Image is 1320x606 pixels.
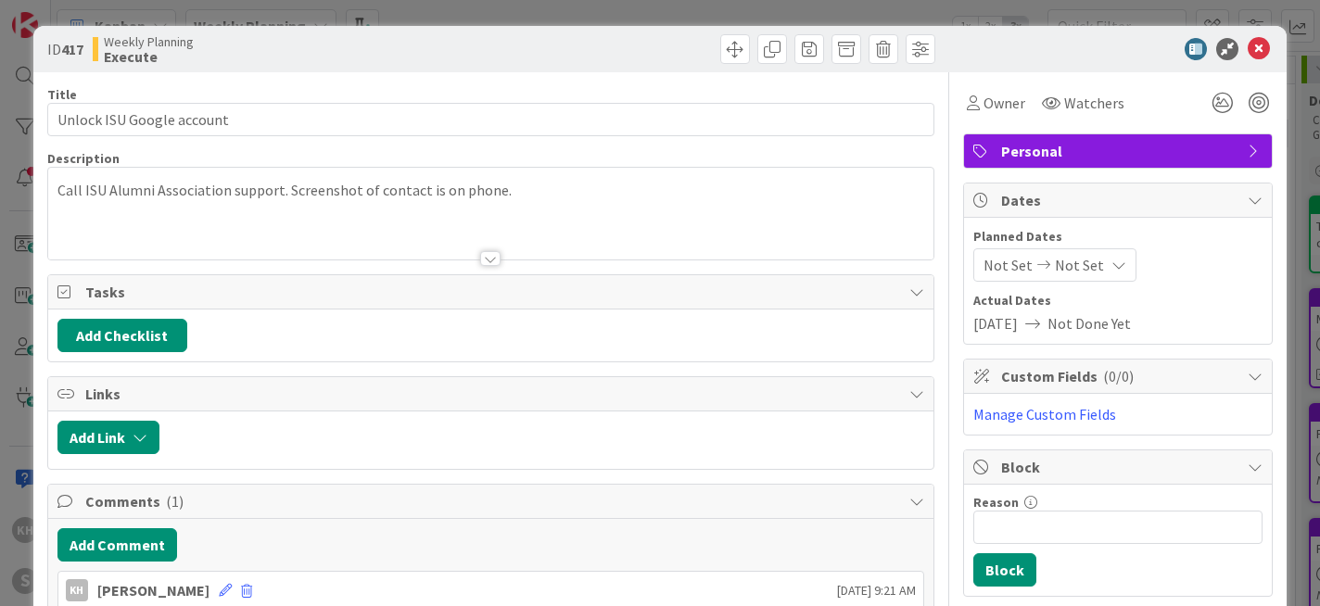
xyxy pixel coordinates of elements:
[57,180,925,201] p: Call ISU Alumni Association support. Screenshot of contact is on phone.
[85,383,901,405] span: Links
[166,492,184,511] span: ( 1 )
[1001,189,1238,211] span: Dates
[973,553,1036,587] button: Block
[1001,365,1238,387] span: Custom Fields
[47,150,120,167] span: Description
[973,291,1263,310] span: Actual Dates
[57,319,187,352] button: Add Checklist
[66,579,88,601] div: KH
[973,494,1019,511] label: Reason
[973,312,1018,335] span: [DATE]
[57,528,177,562] button: Add Comment
[1055,254,1104,276] span: Not Set
[85,490,901,512] span: Comments
[61,40,83,58] b: 417
[1064,92,1124,114] span: Watchers
[1001,456,1238,478] span: Block
[1103,367,1134,385] span: ( 0/0 )
[104,34,194,49] span: Weekly Planning
[47,103,935,136] input: type card name here...
[47,38,83,60] span: ID
[837,581,916,600] span: [DATE] 9:21 AM
[97,579,209,601] div: [PERSON_NAME]
[57,421,159,454] button: Add Link
[47,86,77,103] label: Title
[1047,312,1131,335] span: Not Done Yet
[1001,140,1238,162] span: Personal
[984,254,1033,276] span: Not Set
[973,405,1116,423] a: Manage Custom Fields
[85,281,901,303] span: Tasks
[104,49,194,64] b: Execute
[984,92,1025,114] span: Owner
[973,227,1263,246] span: Planned Dates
